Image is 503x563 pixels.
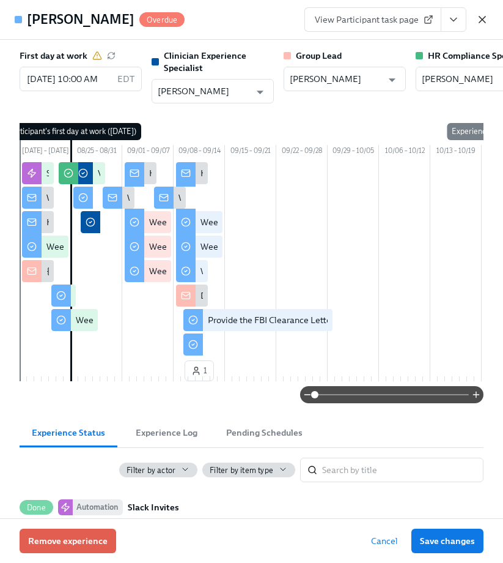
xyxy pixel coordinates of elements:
button: Filter by item type [202,463,295,477]
span: 1 [191,365,207,377]
span: Overdue [139,15,185,24]
div: Week One: Welcome To Charlie Health Tasks! (~3 hours to complete) [76,314,342,326]
div: Slack Invites [46,167,94,179]
a: View Participant task page [304,7,441,32]
p: EDT [117,73,134,85]
div: Automation [73,499,123,515]
button: Save changes [411,529,483,553]
div: Welcome To The Charlie Health Team! [46,192,197,204]
div: Week One: Essential Compliance Tasks (~6.5 hours to complete) [46,240,295,253]
button: Filter by actor [119,463,197,477]
div: 09/29 – 10/05 [328,145,379,160]
div: {{ participant.fullName }} has started onboarding [46,265,238,277]
div: Happy Final Week of Onboarding! [200,167,332,179]
div: 09/01 – 09/07 [122,145,174,160]
span: Experience Status [27,426,110,440]
label: First day at work [20,50,87,62]
button: Remove experience [20,529,116,553]
span: Filter by actor [127,464,175,476]
span: Pending Schedules [222,426,306,440]
div: Week Three: Ethics, Conduct, & Legal Responsibilities (~5 hours to complete) [200,240,499,253]
div: 08/25 – 08/31 [71,145,122,160]
div: Week Two: Compliance Crisis Response (~1.5 hours to complete) [149,265,397,277]
span: Experience Log [125,426,208,440]
div: Week Three: Final Onboarding Tasks (~1.5 hours to complete) [200,265,437,277]
div: Week Two: Core Processes (~1.25 hours to complete) [149,240,351,253]
button: 1 [185,360,214,381]
span: View Participant task page [315,13,431,26]
div: Provide the FBI Clearance Letter for [US_STATE] [208,314,395,326]
button: Open [383,70,402,89]
button: Open [251,83,270,102]
div: Week Two: Get To Know Your Role (~4 hours to complete) [149,216,370,228]
div: Participant's first day at work ([DATE]) [3,123,141,140]
div: Did {{ participant.fullName }} Schedule A Meet & Greet? [200,289,421,302]
span: Save changes [420,535,475,547]
strong: Group Lead [296,50,342,61]
span: Filter by item type [210,464,273,476]
strong: Slack Invites [128,500,179,515]
span: Remove experience [28,535,108,547]
div: Happy Week Two! [149,167,219,179]
h4: [PERSON_NAME] [27,10,134,29]
span: Done [20,503,53,512]
button: Cancel [362,529,406,553]
div: 10/06 – 10/12 [379,145,430,160]
div: Week One Onboarding Recap! [127,192,245,204]
span: Cancel [371,535,398,547]
div: Week Two Onboarding Recap! [178,192,296,204]
div: Happy First Day! [46,216,112,228]
div: 09/22 – 09/28 [276,145,328,160]
div: 10/13 – 10/19 [430,145,482,160]
button: Click to reset to employee profile date (2025/08/18) [107,51,116,60]
input: Search by title [322,458,483,482]
div: 09/15 – 09/21 [225,145,276,160]
div: 09/08 – 09/14 [174,145,225,160]
div: [DATE] – [DATE] [20,145,71,160]
strong: Clinician Experience Specialist [164,50,246,73]
svg: This date applies to this experience only. It differs from the user's profile (2025/08/18). [92,51,102,61]
div: Verify Elation for {{ participant.fullName }} [98,167,266,179]
button: View task page [441,7,466,32]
